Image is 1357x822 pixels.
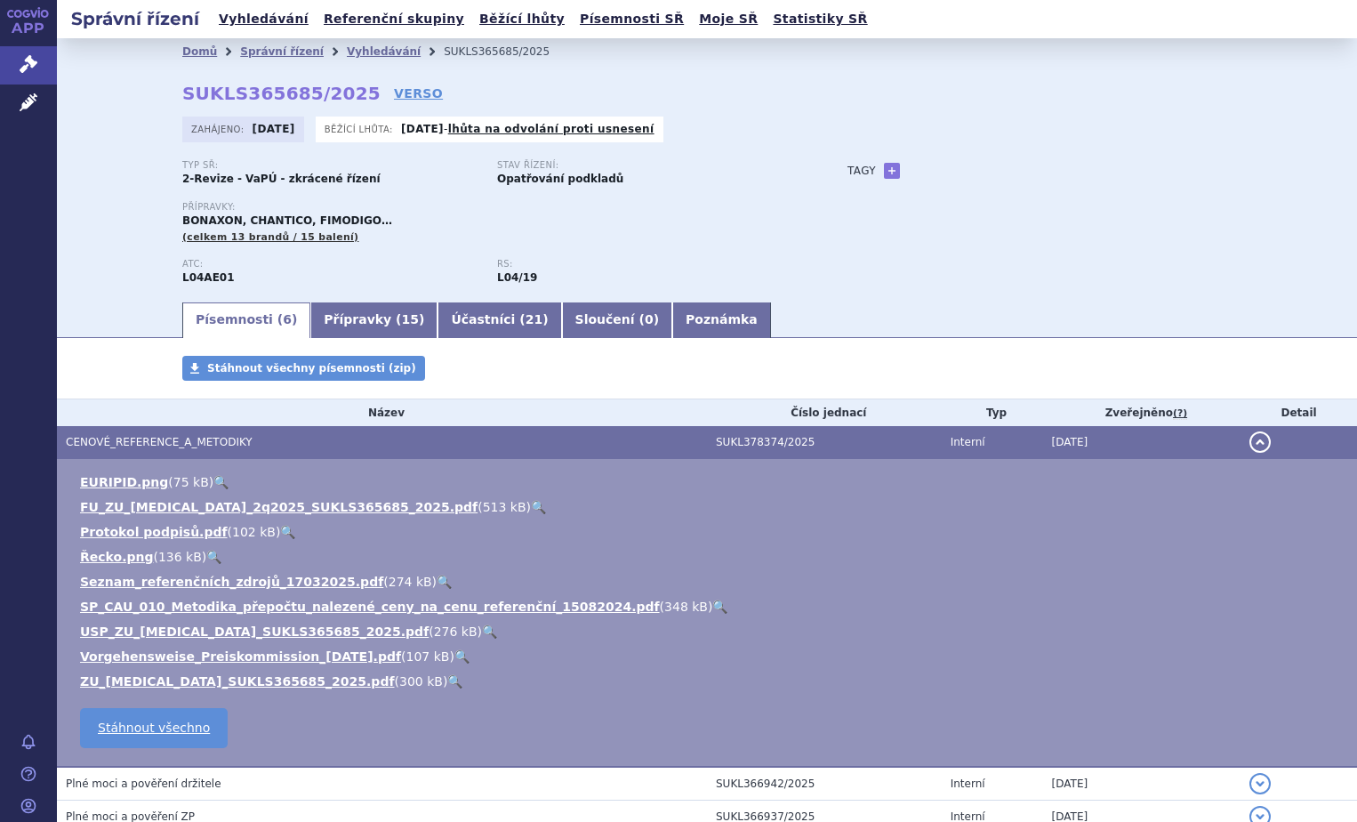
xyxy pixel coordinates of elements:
a: VERSO [394,85,443,102]
span: 6 [283,312,292,326]
span: Zahájeno: [191,122,247,136]
span: 75 kB [173,475,209,489]
a: Referenční skupiny [318,7,470,31]
a: SP_CAU_010_Metodika_přepočtu_nalezené_ceny_na_cenu_referenční_15082024.pdf [80,600,660,614]
a: 🔍 [206,550,221,564]
li: ( ) [80,498,1339,516]
span: 102 kB [232,525,276,539]
span: (celkem 13 brandů / 15 balení) [182,231,358,243]
li: ( ) [80,573,1339,591]
span: Stáhnout všechny písemnosti (zip) [207,362,416,375]
a: Poznámka [672,302,771,338]
li: ( ) [80,598,1339,616]
a: + [884,163,900,179]
a: Písemnosti SŘ [574,7,689,31]
a: Vyhledávání [347,45,421,58]
td: SUKL378374/2025 [707,426,942,459]
h2: Správní řízení [57,6,213,31]
p: Typ SŘ: [182,160,479,171]
a: lhůta na odvolání proti usnesení [448,123,654,135]
strong: fingolimod [497,271,537,284]
th: Název [57,399,707,426]
a: Moje SŘ [694,7,763,31]
li: ( ) [80,548,1339,566]
a: Seznam_referenčních_zdrojů_17032025.pdf [80,575,383,589]
span: 300 kB [399,674,443,689]
span: BONAXON, CHANTICO, FIMODIGO… [182,214,392,227]
span: Běžící lhůta: [325,122,397,136]
span: 0 [645,312,654,326]
a: 🔍 [213,475,229,489]
a: Sloučení (0) [562,302,672,338]
strong: SUKLS365685/2025 [182,83,381,104]
span: 136 kB [158,550,202,564]
a: Přípravky (15) [310,302,438,338]
a: Písemnosti (6) [182,302,310,338]
a: 🔍 [280,525,295,539]
li: SUKLS365685/2025 [444,38,573,65]
li: ( ) [80,473,1339,491]
span: 276 kB [434,625,478,639]
a: Řecko.png [80,550,153,564]
td: SUKL366942/2025 [707,767,942,801]
a: 🔍 [454,649,470,664]
span: Interní [951,778,985,790]
span: 15 [402,312,419,326]
th: Typ [942,399,1043,426]
p: - [401,122,654,136]
span: 21 [526,312,542,326]
li: ( ) [80,623,1339,641]
a: Účastníci (21) [438,302,561,338]
a: Běžící lhůty [474,7,570,31]
strong: [DATE] [253,123,295,135]
p: RS: [497,259,794,270]
a: Stáhnout všechno [80,708,228,748]
a: FU_ZU_[MEDICAL_DATA]_2q2025_SUKLS365685_2025.pdf [80,500,478,514]
a: Vorgehensweise_Preiskommission_[DATE].pdf [80,649,401,664]
th: Zveřejněno [1043,399,1241,426]
a: 🔍 [531,500,546,514]
abbr: (?) [1173,407,1187,420]
td: [DATE] [1043,767,1241,801]
span: 274 kB [389,575,432,589]
p: Přípravky: [182,202,812,213]
th: Detail [1241,399,1357,426]
a: ZU_[MEDICAL_DATA]_SUKLS365685_2025.pdf [80,674,395,689]
a: Protokol podpisů.pdf [80,525,228,539]
a: USP_ZU_[MEDICAL_DATA]_SUKLS365685_2025.pdf [80,625,429,639]
a: Správní řízení [240,45,324,58]
a: Stáhnout všechny písemnosti (zip) [182,356,425,381]
a: Domů [182,45,217,58]
strong: FINGOLIMOD [182,271,235,284]
span: Plné moci a pověření držitele [66,778,221,790]
span: CENOVÉ_REFERENCE_A_METODIKY [66,436,253,448]
button: detail [1249,773,1271,794]
li: ( ) [80,648,1339,665]
h3: Tagy [847,160,876,181]
a: 🔍 [712,600,727,614]
a: 🔍 [482,625,497,639]
a: EURIPID.png [80,475,168,489]
a: 🔍 [447,674,462,689]
td: [DATE] [1043,426,1241,459]
li: ( ) [80,523,1339,541]
strong: Opatřování podkladů [497,173,623,185]
strong: [DATE] [401,123,444,135]
strong: 2-Revize - VaPÚ - zkrácené řízení [182,173,381,185]
p: ATC: [182,259,479,270]
span: 348 kB [664,600,708,614]
span: 513 kB [483,500,526,514]
span: 107 kB [406,649,450,664]
a: Statistiky SŘ [767,7,872,31]
span: Interní [951,436,985,448]
th: Číslo jednací [707,399,942,426]
a: 🔍 [437,575,452,589]
button: detail [1249,431,1271,453]
p: Stav řízení: [497,160,794,171]
a: Vyhledávání [213,7,314,31]
li: ( ) [80,673,1339,690]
